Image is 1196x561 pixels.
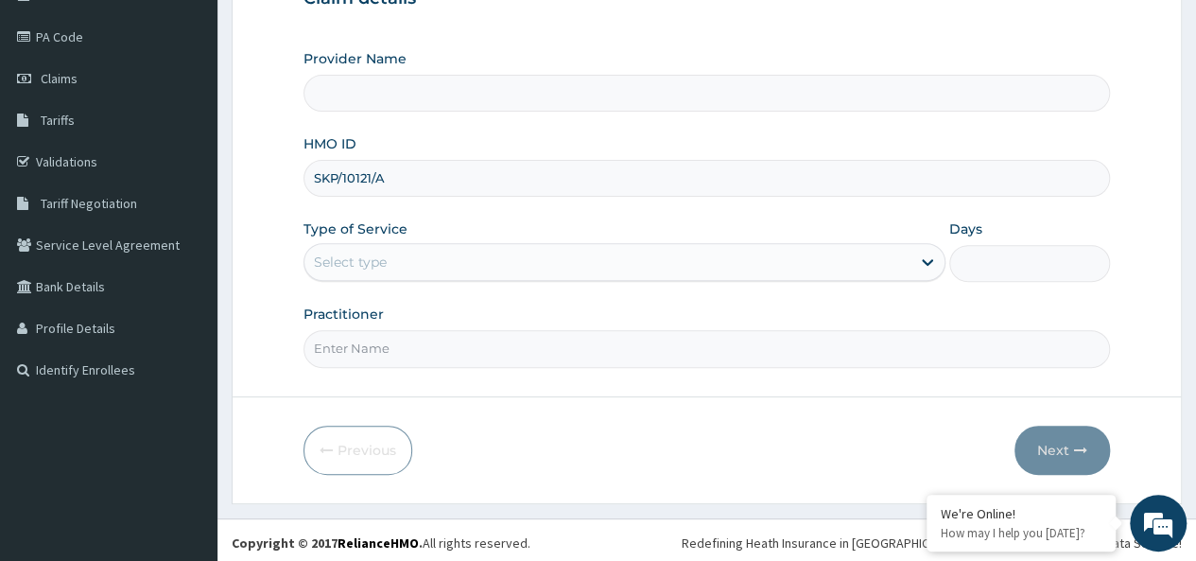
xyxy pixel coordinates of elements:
[314,253,387,272] div: Select type
[941,525,1101,541] p: How may I help you today?
[9,366,360,432] textarea: Type your message and hit 'Enter'
[110,163,261,354] span: We're online!
[303,330,1110,367] input: Enter Name
[303,134,356,153] label: HMO ID
[35,95,77,142] img: d_794563401_company_1708531726252_794563401
[98,106,318,131] div: Chat with us now
[303,219,407,238] label: Type of Service
[682,534,1182,552] div: Redefining Heath Insurance in [GEOGRAPHIC_DATA] using Telemedicine and Data Science!
[303,49,407,68] label: Provider Name
[303,160,1110,197] input: Enter HMO ID
[303,305,384,324] label: Practitioner
[41,195,137,212] span: Tariff Negotiation
[303,426,412,475] button: Previous
[1014,426,1110,475] button: Next
[941,505,1101,522] div: We're Online!
[41,70,78,87] span: Claims
[232,535,423,552] strong: Copyright © 2017 .
[41,112,75,129] span: Tariffs
[310,9,355,55] div: Minimize live chat window
[338,535,419,552] a: RelianceHMO
[949,219,982,238] label: Days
